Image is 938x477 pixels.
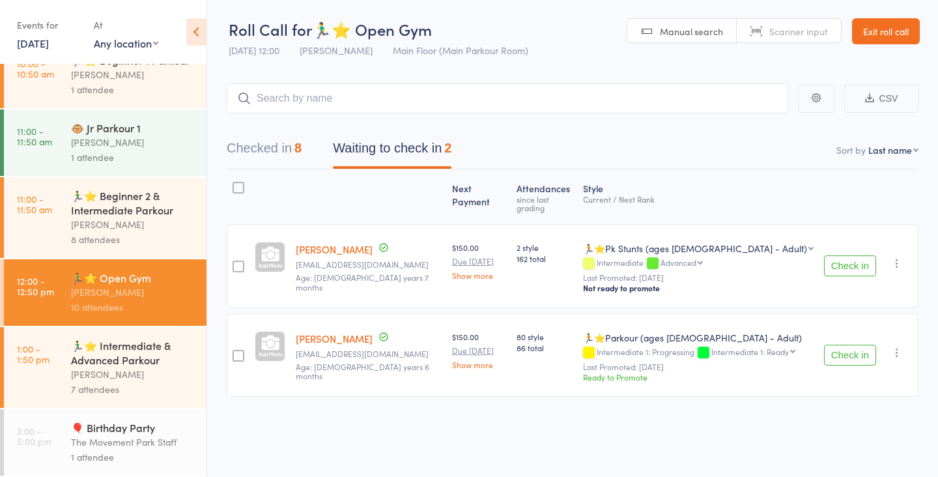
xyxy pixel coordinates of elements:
div: 🐵 Jr Parkour 1 [71,121,195,135]
small: mdavidn@gmail.com [296,260,442,269]
a: [DATE] [17,36,49,50]
div: 8 [294,141,302,155]
div: Atten­dances [511,175,577,218]
div: 🏃⭐Pk Stunts (ages [DEMOGRAPHIC_DATA] - Adult) [583,242,807,255]
div: [PERSON_NAME] [71,217,195,232]
span: 80 style [517,331,572,342]
small: carolsteinbrenner@yahoo.com [296,349,442,358]
time: 10:00 - 10:50 am [17,58,54,79]
div: 🏃‍♂️⭐ Intermediate & Advanced Parkour [71,338,195,367]
div: Current / Next Rank [583,195,814,203]
span: 2 style [517,242,572,253]
div: 7 attendees [71,382,195,397]
button: Check in [824,255,876,276]
time: 11:00 - 11:50 am [17,126,52,147]
a: [PERSON_NAME] [296,332,373,345]
a: 1:00 -1:50 pm🏃‍♂️⭐ Intermediate & Advanced Parkour[PERSON_NAME]7 attendees [4,327,206,408]
div: Last name [868,143,912,156]
span: Main Floor (Main Parkour Room) [393,44,528,57]
div: Ready to Promote [583,371,814,383]
time: 1:00 - 1:50 pm [17,343,50,364]
div: Intermediate [583,258,814,269]
div: 🏃⭐Parkour (ages [DEMOGRAPHIC_DATA] - Adult) [583,331,814,344]
small: Due [DATE] [452,346,507,355]
div: The Movement Park Staff [71,435,195,450]
div: [PERSON_NAME] [71,135,195,150]
div: 1 attendee [71,450,195,465]
div: 2 [444,141,451,155]
span: 162 total [517,253,572,264]
time: 12:00 - 12:50 pm [17,276,54,296]
div: 🏃‍♂️⭐ Beginner 2 & Intermediate Parkour [71,188,195,217]
div: 10 attendees [71,300,195,315]
div: 1 attendee [71,150,195,165]
span: Age: [DEMOGRAPHIC_DATA] years 6 months [296,361,429,381]
time: 11:00 - 11:50 am [17,194,52,214]
small: Last Promoted: [DATE] [583,362,814,371]
a: Exit roll call [852,18,920,44]
div: 1 attendee [71,82,195,97]
a: 11:00 -11:50 am🏃‍♂️⭐ Beginner 2 & Intermediate Parkour[PERSON_NAME]8 attendees [4,177,206,258]
div: Style [578,175,819,218]
div: since last grading [517,195,572,212]
div: Advanced [661,258,696,267]
a: Show more [452,360,507,369]
span: Age: [DEMOGRAPHIC_DATA] years 7 months [296,272,429,292]
div: $150.00 [452,331,507,369]
button: Waiting to check in2 [333,134,451,169]
div: At [94,14,158,36]
span: Roll Call for [229,18,312,40]
label: Sort by [836,143,866,156]
small: Due [DATE] [452,257,507,266]
div: 🏃‍♂️⭐ Open Gym [71,270,195,285]
a: 11:00 -11:50 am🐵 Jr Parkour 1[PERSON_NAME]1 attendee [4,109,206,176]
input: Search by name [227,83,788,113]
a: 10:00 -10:50 am🏃‍♂️⭐ Beginner 1 Parkour[PERSON_NAME]1 attendee [4,42,206,108]
span: Manual search [660,25,723,38]
span: 86 total [517,342,572,353]
div: Any location [94,36,158,50]
div: Not ready to promote [583,283,814,293]
div: Intermediate 1: Progressing [583,347,814,358]
button: Checked in8 [227,134,302,169]
a: [PERSON_NAME] [296,242,373,256]
div: [PERSON_NAME] [71,67,195,82]
div: Events for [17,14,81,36]
span: [PERSON_NAME] [300,44,373,57]
div: Intermediate 1: Ready [711,347,789,356]
div: 🎈 Birthday Party [71,420,195,435]
a: Show more [452,271,507,280]
span: Scanner input [769,25,828,38]
div: 8 attendees [71,232,195,247]
div: Next Payment [447,175,512,218]
button: CSV [844,85,918,113]
div: [PERSON_NAME] [71,285,195,300]
a: 12:00 -12:50 pm🏃‍♂️⭐ Open Gym[PERSON_NAME]10 attendees [4,259,206,326]
div: [PERSON_NAME] [71,367,195,382]
span: [DATE] 12:00 [229,44,279,57]
button: Check in [824,345,876,366]
small: Last Promoted: [DATE] [583,273,814,282]
a: 3:00 -5:00 pm🎈 Birthday PartyThe Movement Park Staff1 attendee [4,409,206,476]
div: $150.00 [452,242,507,280]
span: 🏃‍♂️⭐ Open Gym [312,18,432,40]
time: 3:00 - 5:00 pm [17,426,51,446]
